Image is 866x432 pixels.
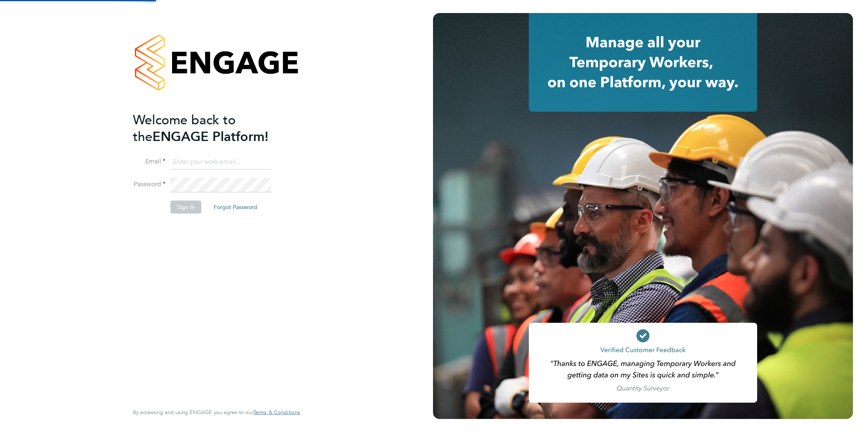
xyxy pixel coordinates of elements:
[170,155,271,170] input: Enter your work email...
[207,201,264,214] button: Forgot Password
[133,409,300,416] span: By accessing and using ENGAGE you agree to our
[133,112,292,145] h2: ENGAGE Platform!
[133,157,166,166] label: Email
[133,112,236,145] span: Welcome back to the
[133,180,166,189] label: Password
[170,201,201,214] button: Sign In
[253,409,300,416] a: Terms & Conditions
